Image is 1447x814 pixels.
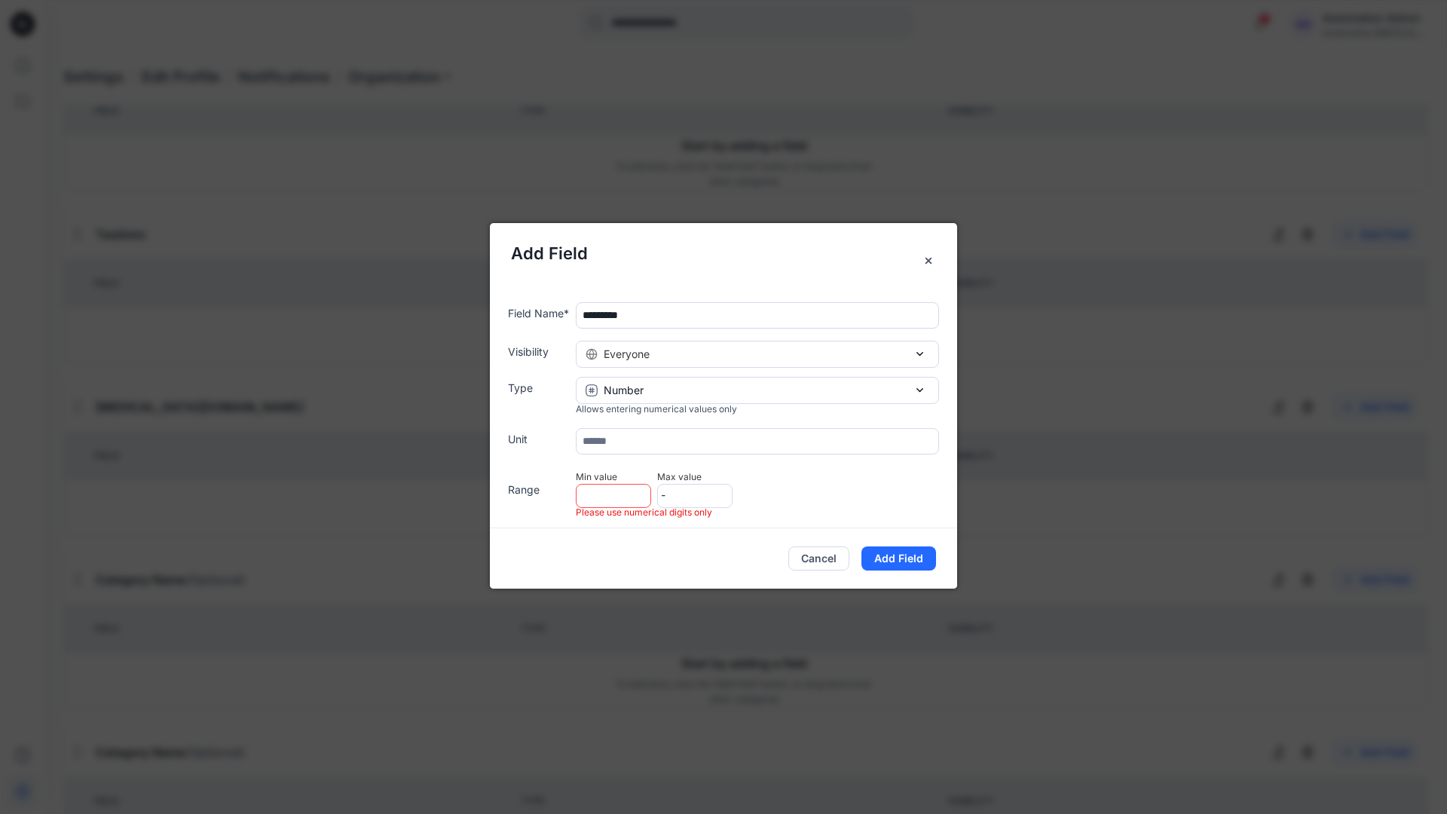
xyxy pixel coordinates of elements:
[576,341,939,368] button: Everyone
[576,402,939,416] div: Allows entering numerical values only
[604,382,644,398] p: Number
[657,470,702,484] label: Max value
[915,247,942,274] button: Close
[508,305,570,321] label: Field Name
[508,344,570,360] label: Visibility
[788,546,849,571] button: Cancel
[508,431,570,447] label: Unit
[861,546,936,571] button: Add Field
[604,346,650,362] span: Everyone
[657,484,733,508] span: -
[511,241,936,266] h5: Add Field
[576,470,617,484] label: Min value
[576,377,939,404] button: Number
[576,506,712,519] span: Please use numerical digits only
[508,380,570,396] label: Type
[508,470,570,510] label: Range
